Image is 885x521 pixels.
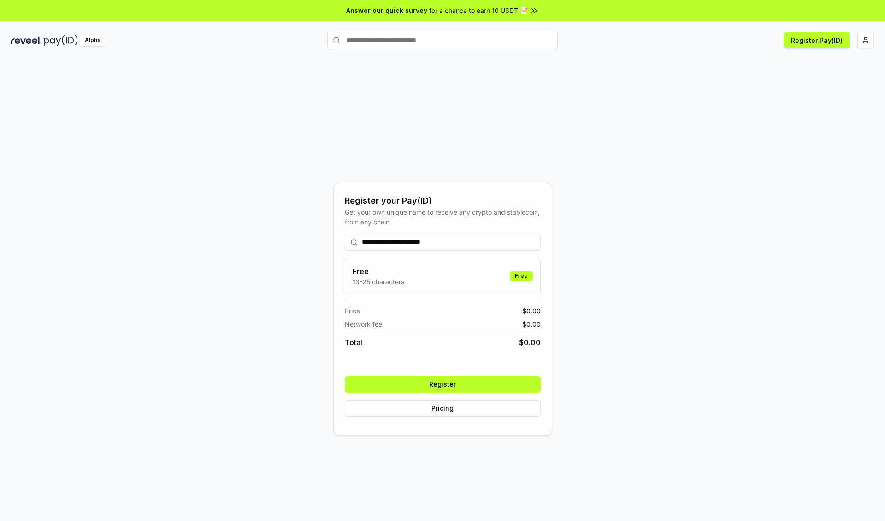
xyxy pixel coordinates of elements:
[353,266,404,277] h3: Free
[353,277,404,287] p: 13-25 characters
[345,207,541,227] div: Get your own unique name to receive any crypto and stablecoin, from any chain
[11,35,42,46] img: reveel_dark
[522,319,541,329] span: $ 0.00
[345,319,382,329] span: Network fee
[522,306,541,316] span: $ 0.00
[346,6,427,15] span: Answer our quick survey
[345,194,541,207] div: Register your Pay(ID)
[519,337,541,348] span: $ 0.00
[429,6,528,15] span: for a chance to earn 10 USDT 📝
[345,306,360,316] span: Price
[80,35,106,46] div: Alpha
[510,271,533,281] div: Free
[345,400,541,417] button: Pricing
[345,376,541,393] button: Register
[784,32,850,48] button: Register Pay(ID)
[44,35,78,46] img: pay_id
[345,337,362,348] span: Total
